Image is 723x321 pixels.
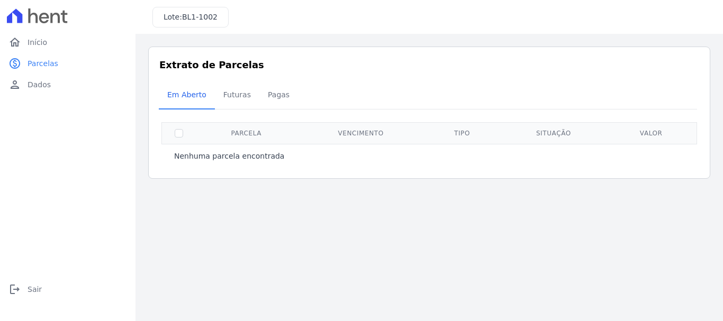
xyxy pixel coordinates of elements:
[608,122,694,144] th: Valor
[261,84,296,105] span: Pagas
[28,58,58,69] span: Parcelas
[215,82,259,109] a: Futuras
[164,12,218,23] h3: Lote:
[161,84,213,105] span: Em Aberto
[297,122,425,144] th: Vencimento
[4,74,131,95] a: personDados
[8,283,21,296] i: logout
[8,36,21,49] i: home
[499,122,608,144] th: Situação
[8,78,21,91] i: person
[28,37,47,48] span: Início
[159,82,215,109] a: Em Aberto
[28,79,51,90] span: Dados
[259,82,298,109] a: Pagas
[28,284,42,295] span: Sair
[196,122,297,144] th: Parcela
[217,84,257,105] span: Futuras
[425,122,499,144] th: Tipo
[174,151,284,161] p: Nenhuma parcela encontrada
[8,57,21,70] i: paid
[159,58,699,72] h3: Extrato de Parcelas
[4,53,131,74] a: paidParcelas
[182,13,218,21] span: BL1-1002
[4,279,131,300] a: logoutSair
[4,32,131,53] a: homeInício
